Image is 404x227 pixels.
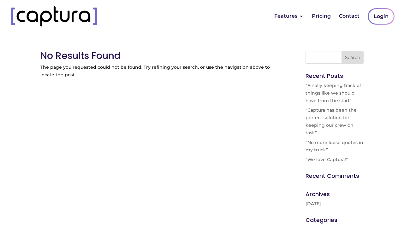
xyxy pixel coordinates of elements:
[274,14,304,30] a: Features
[306,83,361,103] a: “Finally keeping track of things like we should have from the start”
[306,191,364,200] h4: Archives
[306,73,364,82] h4: Recent Posts
[306,157,348,162] a: “We love Captura!”
[306,201,321,207] a: [DATE]
[306,173,364,182] h4: Recent Comments
[369,9,394,24] a: Login
[40,51,278,64] h1: No Results Found
[11,6,97,26] img: Captura
[40,64,278,79] p: The page you requested could not be found. Try refining your search, or use the navigation above ...
[339,14,359,30] a: Contact
[312,14,331,30] a: Pricing
[306,140,363,153] a: “No more loose quotes in my truck”
[306,107,357,135] a: “Captura has been the perfect solution for keeping our crew on task”
[306,217,364,226] h4: Categories
[342,51,364,64] input: Search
